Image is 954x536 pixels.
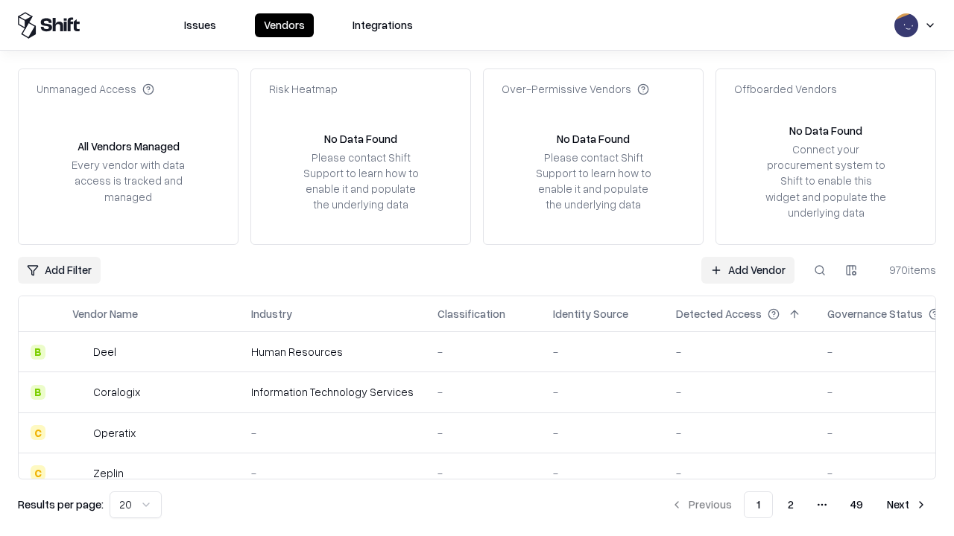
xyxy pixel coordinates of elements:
[93,384,140,400] div: Coralogix
[31,385,45,400] div: B
[553,465,652,481] div: -
[31,425,45,440] div: C
[878,491,936,518] button: Next
[437,425,529,441] div: -
[31,345,45,360] div: B
[344,13,422,37] button: Integrations
[676,384,803,400] div: -
[251,425,414,441] div: -
[827,306,923,322] div: Governance Status
[553,384,652,400] div: -
[299,150,423,213] div: Please contact Shift Support to learn how to enable it and populate the underlying data
[876,262,936,278] div: 970 items
[251,465,414,481] div: -
[502,81,649,97] div: Over-Permissive Vendors
[37,81,154,97] div: Unmanaged Access
[734,81,837,97] div: Offboarded Vendors
[676,306,762,322] div: Detected Access
[437,465,529,481] div: -
[93,425,136,441] div: Operatix
[553,344,652,360] div: -
[255,13,314,37] button: Vendors
[93,465,124,481] div: Zeplin
[72,345,87,360] img: Deel
[531,150,655,213] div: Please contact Shift Support to learn how to enable it and populate the underlying data
[776,491,806,518] button: 2
[744,491,773,518] button: 1
[72,385,87,400] img: Coralogix
[72,465,87,480] img: Zeplin
[553,306,628,322] div: Identity Source
[93,344,116,360] div: Deel
[72,306,138,322] div: Vendor Name
[251,306,292,322] div: Industry
[269,81,338,97] div: Risk Heatmap
[324,131,397,147] div: No Data Found
[18,497,104,512] p: Results per page:
[78,138,180,154] div: All Vendors Managed
[789,123,862,138] div: No Data Found
[662,491,936,518] nav: pagination
[437,344,529,360] div: -
[676,465,803,481] div: -
[31,465,45,480] div: C
[764,141,888,220] div: Connect your procurement system to Shift to enable this widget and populate the underlying data
[701,257,795,284] a: Add Vendor
[676,425,803,441] div: -
[838,491,875,518] button: 49
[251,384,414,400] div: Information Technology Services
[553,425,652,441] div: -
[66,157,190,204] div: Every vendor with data access is tracked and managed
[437,384,529,400] div: -
[18,257,101,284] button: Add Filter
[175,13,225,37] button: Issues
[251,344,414,360] div: Human Resources
[72,425,87,440] img: Operatix
[437,306,505,322] div: Classification
[676,344,803,360] div: -
[557,131,630,147] div: No Data Found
